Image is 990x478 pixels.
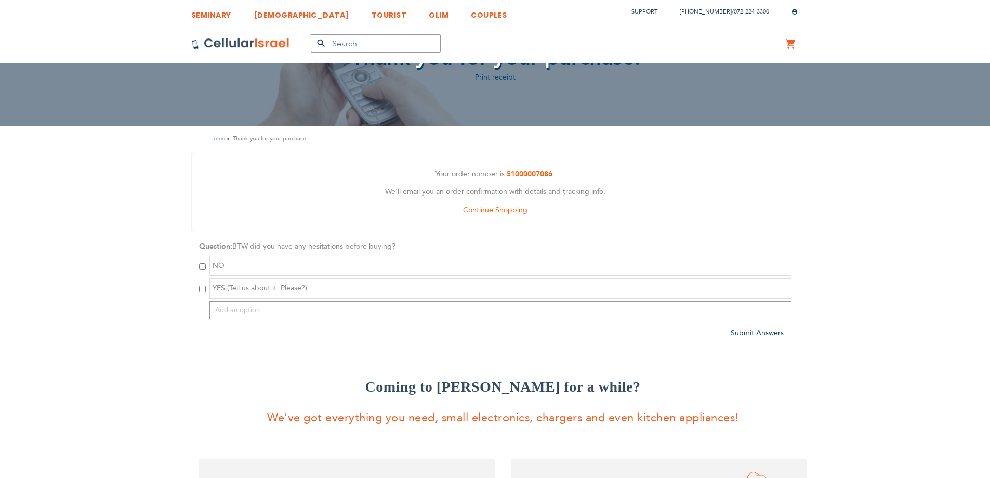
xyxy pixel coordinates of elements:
[191,37,290,50] img: Cellular Israel Logo
[233,134,308,144] strong: Thank you for your purchase!
[731,328,784,338] a: Submit Answers
[199,408,807,428] p: We've got everything you need, small electronics, chargers and even kitchen appliances!
[463,205,527,215] a: Continue Shopping
[209,135,225,143] a: Home
[254,3,349,22] a: [DEMOGRAPHIC_DATA]
[631,8,657,16] a: Support
[191,3,231,22] a: SEMINARY
[200,186,791,199] p: We'll email you an order confirmation with details and tracking info.
[680,8,732,16] a: [PHONE_NUMBER]
[311,34,441,53] input: Search
[475,72,516,82] a: Print receipt
[200,168,791,181] p: Your order number is: .
[199,241,232,251] strong: Question:
[429,3,448,22] a: OLIM
[507,169,552,179] a: 51000007086
[372,3,407,22] a: TOURIST
[669,4,769,19] li: /
[734,8,769,16] a: 072-224-3300
[213,261,225,270] span: NO
[471,3,507,22] a: COUPLES
[232,241,395,251] span: BTW did you have any hesitations before buying?
[213,283,307,293] span: YES (Tell us about it. Please?)
[209,301,791,319] input: Add an option...
[199,377,807,397] h3: Coming to [PERSON_NAME] for a while?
